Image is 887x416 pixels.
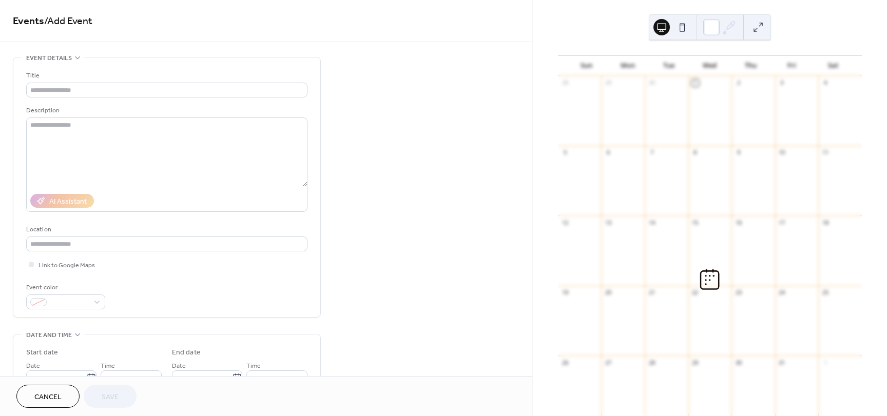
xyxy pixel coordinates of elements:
[172,361,186,371] span: Date
[648,79,655,87] div: 30
[778,359,786,366] div: 31
[778,219,786,226] div: 17
[691,79,699,87] div: 1
[561,359,569,366] div: 26
[821,289,829,296] div: 25
[604,219,612,226] div: 13
[561,149,569,156] div: 5
[38,260,95,271] span: Link to Google Maps
[607,55,648,76] div: Mon
[26,53,72,64] span: Event details
[604,79,612,87] div: 29
[648,359,655,366] div: 28
[26,105,305,116] div: Description
[44,11,92,31] span: / Add Event
[26,282,103,293] div: Event color
[735,289,742,296] div: 23
[778,289,786,296] div: 24
[691,289,699,296] div: 22
[648,55,689,76] div: Tue
[691,359,699,366] div: 29
[648,289,655,296] div: 21
[26,70,305,81] div: Title
[691,219,699,226] div: 15
[26,347,58,358] div: Start date
[246,361,261,371] span: Time
[821,149,829,156] div: 11
[735,79,742,87] div: 2
[735,149,742,156] div: 9
[821,79,829,87] div: 4
[735,359,742,366] div: 30
[34,392,62,403] span: Cancel
[730,55,772,76] div: Thu
[648,149,655,156] div: 7
[561,289,569,296] div: 19
[604,149,612,156] div: 6
[13,11,44,31] a: Events
[772,55,813,76] div: Fri
[16,385,80,408] button: Cancel
[648,219,655,226] div: 14
[561,219,569,226] div: 12
[26,330,72,341] span: Date and time
[689,55,730,76] div: Wed
[735,219,742,226] div: 16
[778,79,786,87] div: 3
[821,359,829,366] div: 1
[821,219,829,226] div: 18
[101,361,115,371] span: Time
[26,224,305,235] div: Location
[691,149,699,156] div: 8
[604,289,612,296] div: 20
[604,359,612,366] div: 27
[778,149,786,156] div: 10
[172,347,201,358] div: End date
[566,55,607,76] div: Sun
[26,361,40,371] span: Date
[813,55,854,76] div: Sat
[561,79,569,87] div: 28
